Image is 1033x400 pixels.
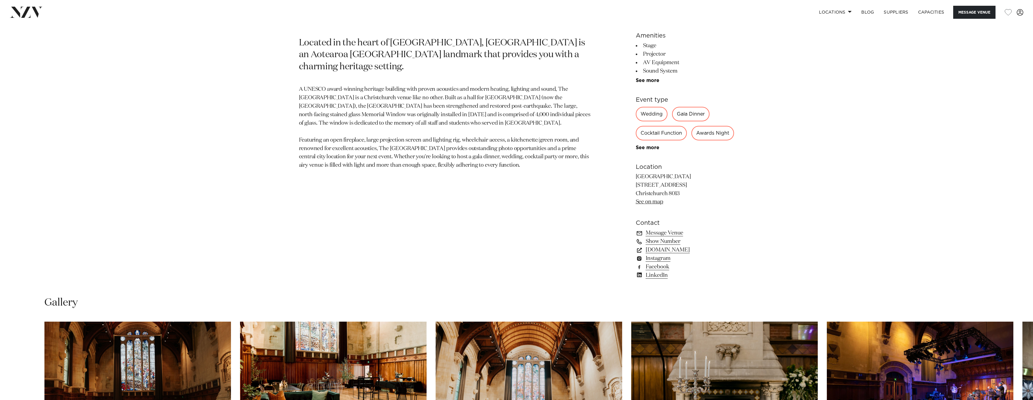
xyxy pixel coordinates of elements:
a: Locations [814,6,856,19]
li: AV Equipment [636,58,734,67]
div: Cocktail Function [636,126,687,140]
a: See on map [636,199,663,205]
a: Show Number [636,237,734,246]
a: LinkedIn [636,271,734,280]
p: Located in the heart of [GEOGRAPHIC_DATA], [GEOGRAPHIC_DATA] is an Aotearoa [GEOGRAPHIC_DATA] lan... [299,37,593,74]
p: A UNESCO award-winning heritage building with proven acoustics and modern heating, lighting and s... [299,85,593,170]
img: nzv-logo.png [10,7,43,18]
h2: Gallery [44,296,78,310]
li: Stage [636,41,734,50]
h6: Contact [636,218,734,228]
h6: Amenities [636,31,734,40]
p: [GEOGRAPHIC_DATA] [STREET_ADDRESS] Christchurch 8013 [636,173,734,207]
a: Facebook [636,263,734,271]
a: Capacities [913,6,949,19]
li: Sound System [636,67,734,75]
a: SUPPLIERS [879,6,913,19]
h6: Location [636,162,734,172]
div: Wedding [636,107,668,121]
li: Projector [636,50,734,58]
a: BLOG [856,6,879,19]
a: Message Venue [636,229,734,237]
h6: Event type [636,95,734,104]
a: [DOMAIN_NAME] [636,246,734,254]
div: Gala Dinner [672,107,710,121]
div: Awards Night [691,126,734,140]
a: Instagram [636,254,734,263]
button: Message Venue [953,6,996,19]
